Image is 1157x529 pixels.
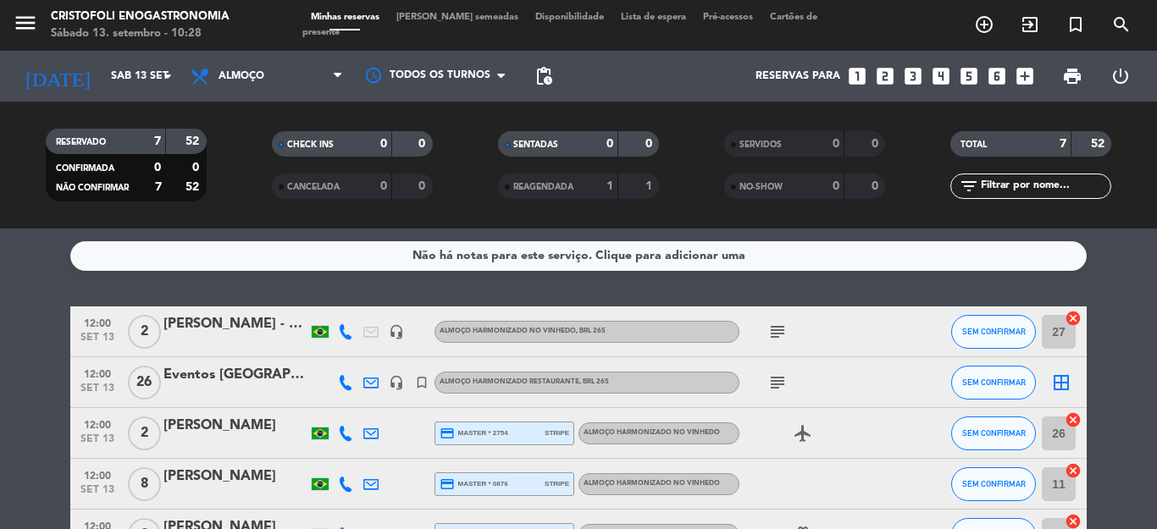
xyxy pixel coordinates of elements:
[163,415,307,437] div: [PERSON_NAME]
[874,65,896,87] i: looks_two
[793,423,813,444] i: airplanemode_active
[56,184,129,192] span: NÃO CONFIRMAR
[155,181,162,193] strong: 7
[846,65,868,87] i: looks_one
[56,138,106,146] span: RESERVADO
[51,25,230,42] div: Sábado 13. setembro - 10:28
[219,70,264,82] span: Almoço
[1065,411,1082,428] i: cancel
[163,364,307,386] div: Eventos [GEOGRAPHIC_DATA] - [GEOGRAPHIC_DATA]
[962,428,1026,438] span: SEM CONFIRMAR
[13,58,102,95] i: [DATE]
[1066,14,1086,35] i: turned_in_not
[545,478,569,489] span: stripe
[1062,66,1082,86] span: print
[128,467,161,501] span: 8
[545,427,569,438] span: stripe
[872,138,882,150] strong: 0
[739,183,783,191] span: NO-SHOW
[527,13,612,22] span: Disponibilidade
[576,328,606,334] span: , BRL 265
[959,176,979,196] i: filter_list
[1065,310,1082,327] i: cancel
[930,65,952,87] i: looks_4
[192,162,202,174] strong: 0
[76,363,119,383] span: 12:00
[287,183,340,191] span: CANCELADA
[974,14,994,35] i: add_circle_outline
[695,13,761,22] span: Pré-acessos
[76,414,119,433] span: 12:00
[154,135,161,147] strong: 7
[440,328,606,334] span: Almoço Harmonizado no Vinhedo
[767,372,788,393] i: subject
[606,180,613,192] strong: 1
[513,141,558,149] span: SENTADAS
[185,135,202,147] strong: 52
[951,315,1036,349] button: SEM CONFIRMAR
[76,332,119,351] span: set 13
[418,138,429,150] strong: 0
[380,180,387,192] strong: 0
[958,65,980,87] i: looks_5
[56,164,114,173] span: CONFIRMADA
[185,181,202,193] strong: 52
[418,180,429,192] strong: 0
[76,465,119,484] span: 12:00
[1060,138,1066,150] strong: 7
[767,322,788,342] i: subject
[51,8,230,25] div: Cristofoli Enogastronomia
[13,10,38,36] i: menu
[302,13,388,22] span: Minhas reservas
[389,375,404,390] i: headset_mic
[645,138,656,150] strong: 0
[440,477,455,492] i: credit_card
[872,180,882,192] strong: 0
[389,324,404,339] i: headset_mic
[440,426,455,441] i: credit_card
[579,378,609,385] span: , BRL 265
[534,66,554,86] span: pending_actions
[440,477,508,492] span: master * 0876
[128,315,161,349] span: 2
[287,141,334,149] span: CHECK INS
[1111,14,1132,35] i: search
[513,183,573,191] span: REAGENDADA
[645,180,656,192] strong: 1
[951,366,1036,400] button: SEM CONFIRMAR
[739,141,782,149] span: SERVIDOS
[951,467,1036,501] button: SEM CONFIRMAR
[960,141,987,149] span: TOTAL
[128,366,161,400] span: 26
[302,13,817,37] span: Cartões de presente
[833,138,839,150] strong: 0
[76,383,119,402] span: set 13
[76,312,119,332] span: 12:00
[76,484,119,504] span: set 13
[756,70,840,82] span: Reservas para
[1096,51,1144,102] div: LOG OUT
[902,65,924,87] i: looks_3
[962,327,1026,336] span: SEM CONFIRMAR
[979,177,1110,196] input: Filtrar por nome...
[951,416,1036,450] button: SEM CONFIRMAR
[962,479,1026,488] span: SEM CONFIRMAR
[380,138,387,150] strong: 0
[388,13,527,22] span: [PERSON_NAME] semeadas
[128,416,161,450] span: 2
[412,246,745,266] div: Não há notas para este serviço. Clique para adicionar uma
[1065,462,1082,479] i: cancel
[163,466,307,488] div: [PERSON_NAME]
[584,480,720,487] span: Almoço Harmonizado no Vinhedo
[833,180,839,192] strong: 0
[414,375,429,390] i: turned_in_not
[440,426,508,441] span: master * 2754
[13,10,38,41] button: menu
[158,66,178,86] i: arrow_drop_down
[1110,66,1131,86] i: power_settings_new
[986,65,1008,87] i: looks_6
[612,13,695,22] span: Lista de espera
[1091,138,1108,150] strong: 52
[76,433,119,453] span: set 13
[440,378,609,385] span: Almoço Harmonizado Restaurante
